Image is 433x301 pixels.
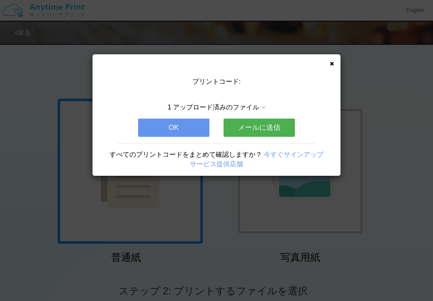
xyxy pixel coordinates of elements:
[224,119,295,137] button: メールに送信
[190,160,243,167] a: サービス提供店舗
[192,78,241,85] span: プリントコード:
[168,104,259,111] span: 1 アップロード済みのファイル
[138,119,209,137] button: OK
[109,151,262,158] span: すべてのプリントコードをまとめて確認しますか？
[264,151,324,158] a: 今すぐサインアップ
